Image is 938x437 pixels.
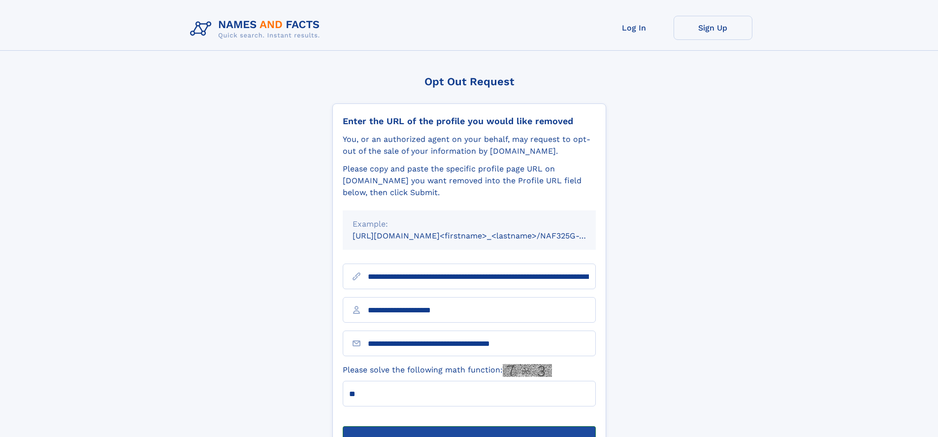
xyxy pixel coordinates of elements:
[186,16,328,42] img: Logo Names and Facts
[674,16,752,40] a: Sign Up
[343,364,552,377] label: Please solve the following math function:
[353,231,615,240] small: [URL][DOMAIN_NAME]<firstname>_<lastname>/NAF325G-xxxxxxxx
[343,116,596,127] div: Enter the URL of the profile you would like removed
[353,218,586,230] div: Example:
[332,75,606,88] div: Opt Out Request
[343,134,596,157] div: You, or an authorized agent on your behalf, may request to opt-out of the sale of your informatio...
[595,16,674,40] a: Log In
[343,163,596,199] div: Please copy and paste the specific profile page URL on [DOMAIN_NAME] you want removed into the Pr...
